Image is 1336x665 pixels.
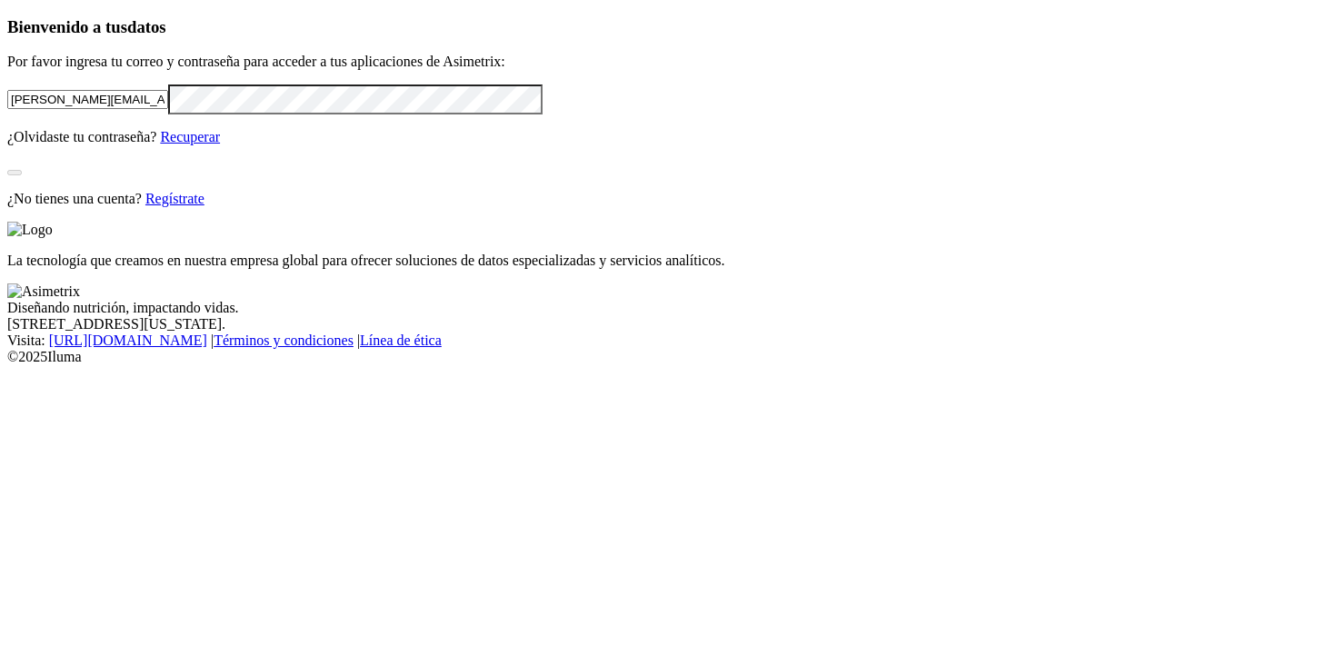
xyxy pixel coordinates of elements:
a: Términos y condiciones [214,332,354,348]
div: [STREET_ADDRESS][US_STATE]. [7,316,1329,332]
p: Por favor ingresa tu correo y contraseña para acceder a tus aplicaciones de Asimetrix: [7,54,1329,70]
a: Línea de ética [360,332,442,348]
div: Diseñando nutrición, impactando vidas. [7,300,1329,316]
a: Regístrate [145,191,204,206]
input: Tu correo [7,90,168,109]
img: Asimetrix [7,283,80,300]
div: Visita : | | [7,332,1329,349]
div: © 2025 Iluma [7,349,1329,365]
span: datos [127,17,166,36]
p: ¿No tienes una cuenta? [7,191,1329,207]
p: La tecnología que creamos en nuestra empresa global para ofrecer soluciones de datos especializad... [7,253,1329,269]
p: ¿Olvidaste tu contraseña? [7,129,1329,145]
a: Recuperar [160,129,220,144]
img: Logo [7,222,53,238]
h3: Bienvenido a tus [7,17,1329,37]
a: [URL][DOMAIN_NAME] [49,332,207,348]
